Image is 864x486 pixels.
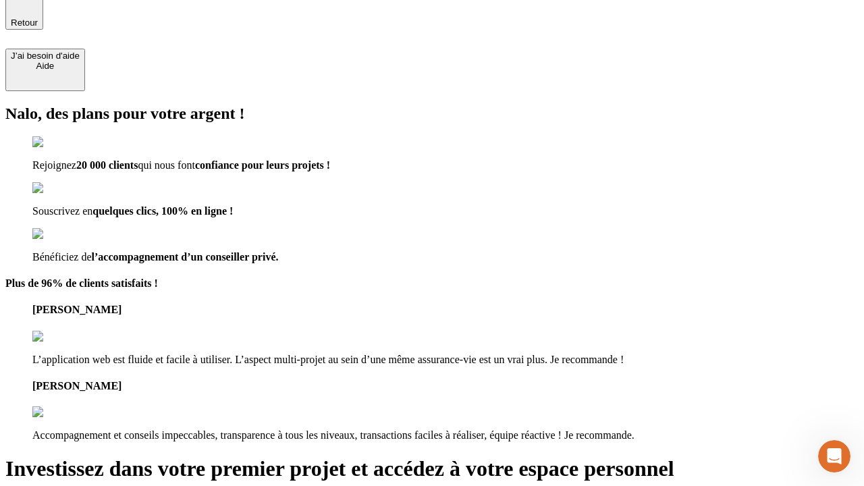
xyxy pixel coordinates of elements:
span: Souscrivez en [32,205,92,217]
span: Retour [11,18,38,28]
img: checkmark [32,228,90,240]
div: J’ai besoin d'aide [11,51,80,61]
iframe: Intercom live chat [818,440,850,473]
button: J’ai besoin d'aideAide [5,49,85,91]
div: Aide [11,61,80,71]
p: Accompagnement et conseils impeccables, transparence à tous les niveaux, transactions faciles à r... [32,429,859,441]
h4: Plus de 96% de clients satisfaits ! [5,277,859,290]
span: l’accompagnement d’un conseiller privé. [92,251,279,263]
span: quelques clics, 100% en ligne ! [92,205,233,217]
span: qui nous font [138,159,194,171]
img: reviews stars [32,331,99,343]
img: checkmark [32,182,90,194]
h1: Investissez dans votre premier projet et accédez à votre espace personnel [5,456,859,481]
h2: Nalo, des plans pour votre argent ! [5,105,859,123]
span: 20 000 clients [76,159,138,171]
h4: [PERSON_NAME] [32,304,859,316]
img: reviews stars [32,406,99,418]
span: confiance pour leurs projets ! [195,159,330,171]
span: Bénéficiez de [32,251,92,263]
span: Rejoignez [32,159,76,171]
h4: [PERSON_NAME] [32,380,859,392]
img: checkmark [32,136,90,148]
p: L’application web est fluide et facile à utiliser. L’aspect multi-projet au sein d’une même assur... [32,354,859,366]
